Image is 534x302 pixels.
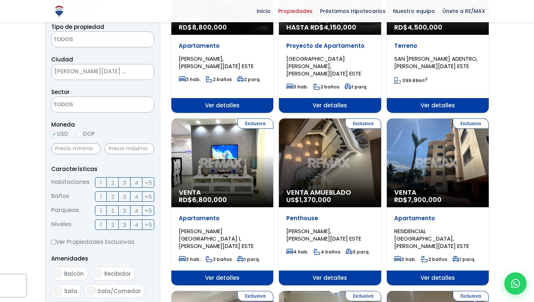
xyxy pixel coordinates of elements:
span: 399.69 [402,77,418,84]
span: DESDE RD$ [286,16,373,31]
span: 2 [111,192,114,201]
span: RD$ [179,195,227,204]
span: 2 [111,206,114,215]
span: 3 hab. [179,256,201,262]
span: Únete a RE/MAX [439,6,489,17]
span: 6,800,000 [192,195,227,204]
span: 1,370,000 [299,195,331,204]
span: 4,150,000 [324,23,356,32]
sup: 2 [425,76,428,82]
label: DOP [77,129,95,138]
span: 2 baños [206,76,232,83]
span: SANTO DOMINGO ESTE [51,64,154,80]
span: Sector [51,88,70,96]
span: SAN [PERSON_NAME] ADENTRO, [PERSON_NAME][DATE] ESTE [394,55,478,70]
span: Habitaciones [51,177,90,188]
span: 1 [100,206,102,215]
p: Proyecto de Apartamento [286,42,373,50]
span: Venta [394,189,481,196]
span: 1 [100,220,102,229]
input: Ver Propiedades Exclusivas [51,240,56,245]
span: 3 parq. [346,249,370,255]
p: Características [51,164,154,174]
span: [PERSON_NAME], [PERSON_NAME][DATE] ESTE [286,227,361,242]
span: RD$ [179,23,227,32]
span: 2 baños [421,256,447,262]
p: Penthouse [286,215,373,222]
span: Exclusiva [237,291,273,301]
span: +5 [145,206,152,215]
span: 2 [111,178,114,187]
span: Ver detalles [387,271,489,285]
span: Venta [179,189,266,196]
span: 4 [135,192,138,201]
span: Niveles [51,219,72,230]
span: 1 parq. [237,256,260,262]
span: Sala/Comedor [98,287,141,295]
span: SANTO DOMINGO ESTE [52,66,135,77]
span: Ver detalles [279,271,381,285]
span: 2 parq. [237,76,261,83]
span: 1 [100,192,102,201]
span: 1 parq. [345,84,367,90]
span: Exclusiva [345,118,381,129]
img: Logo de REMAX [53,5,66,18]
span: 4 [135,220,138,229]
input: Sala [53,286,62,295]
span: Ver detalles [387,98,489,113]
a: Exclusiva Venta RD$7,900,000 Apartamento RESIDENCIAL [GEOGRAPHIC_DATA], [PERSON_NAME][DATE] ESTE ... [387,118,489,285]
input: USD [51,131,57,137]
p: Amenidades [51,254,154,263]
input: Recibidor [93,269,102,278]
span: [PERSON_NAME][GEOGRAPHIC_DATA] I, [PERSON_NAME][DATE] ESTE [179,227,254,250]
span: Venta Amueblado [286,189,373,196]
span: 3 [123,220,126,229]
span: 4 hab. [286,249,309,255]
input: DOP [77,131,83,137]
span: Ver detalles [279,98,381,113]
p: Apartamento [179,42,266,50]
input: Precio mínimo [51,143,101,154]
span: Exclusiva [345,291,381,301]
span: 1 [100,178,102,187]
span: 3 [123,178,126,187]
span: Ver detalles [171,271,273,285]
span: RD$ [394,195,442,204]
input: Sala/Comedor [87,286,96,295]
input: Balcón [53,269,62,278]
p: Terreno [394,42,481,50]
span: 2 baños [313,84,339,90]
span: 4 baños [314,249,340,255]
span: [PERSON_NAME], [PERSON_NAME][DATE] ESTE [179,55,254,70]
span: Ciudad [51,56,73,63]
span: RD$ [394,23,442,32]
span: 3 [123,192,126,201]
span: 4 [135,178,138,187]
span: [GEOGRAPHIC_DATA][PERSON_NAME], [PERSON_NAME][DATE] ESTE [286,55,361,77]
span: RESIDENCIAL [GEOGRAPHIC_DATA], [PERSON_NAME][DATE] ESTE [394,227,469,250]
span: 4,500,000 [408,23,442,32]
input: Precio máximo [105,143,154,154]
span: +5 [145,220,152,229]
span: Inicio [253,6,274,17]
span: 3 [123,206,126,215]
textarea: Search [52,32,123,48]
span: mt [394,77,428,84]
textarea: Search [52,97,123,113]
span: 3 hab. [179,76,201,83]
span: Moneda [51,120,154,129]
span: Parqueos [51,205,79,216]
span: US$ [286,195,331,204]
span: Sala [64,287,77,295]
span: Exclusiva [453,291,489,301]
span: +5 [145,192,152,201]
span: Propiedades [274,6,316,17]
span: Tipo de propiedad [51,23,104,31]
a: Exclusiva Venta Amueblado US$1,370,000 Penthouse [PERSON_NAME], [PERSON_NAME][DATE] ESTE 4 hab. 4... [279,118,381,285]
span: 3 hab. [286,84,308,90]
span: 2 [111,220,114,229]
span: 7,900,000 [408,195,442,204]
p: Apartamento [179,215,266,222]
a: Exclusiva Venta RD$6,800,000 Apartamento [PERSON_NAME][GEOGRAPHIC_DATA] I, [PERSON_NAME][DATE] ES... [171,118,273,285]
span: +5 [145,178,152,187]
